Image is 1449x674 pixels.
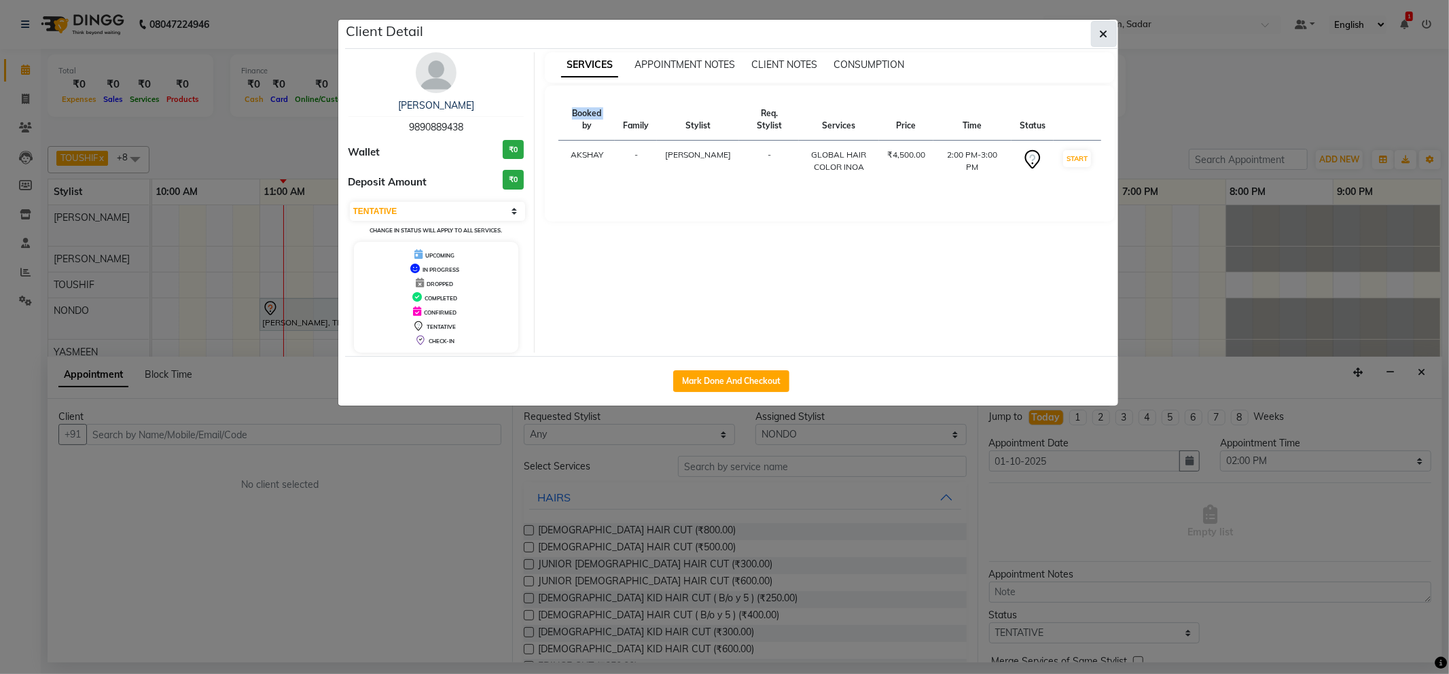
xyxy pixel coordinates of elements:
span: CONFIRMED [424,309,457,316]
div: ₹4,500.00 [887,149,925,161]
th: Stylist [657,99,739,141]
th: Price [879,99,933,141]
span: UPCOMING [425,252,454,259]
h3: ₹0 [503,140,524,160]
th: Time [933,99,1012,141]
td: AKSHAY [558,141,615,182]
span: 9890889438 [409,121,463,133]
img: avatar [416,52,457,93]
span: DROPPED [427,281,453,287]
a: [PERSON_NAME] [398,99,474,111]
th: Req. Stylist [739,99,799,141]
span: SERVICES [561,53,618,77]
h3: ₹0 [503,170,524,190]
span: Deposit Amount [348,175,427,190]
span: CHECK-IN [429,338,454,344]
span: [PERSON_NAME] [665,149,731,160]
span: APPOINTMENT NOTES [634,58,735,71]
small: Change in status will apply to all services. [370,227,502,234]
td: - [615,141,657,182]
th: Services [799,99,879,141]
th: Booked by [558,99,615,141]
button: START [1063,150,1091,167]
h5: Client Detail [346,21,424,41]
span: TENTATIVE [427,323,456,330]
td: - [739,141,799,182]
div: GLOBAL HAIR COLOR INOA [807,149,871,173]
span: CONSUMPTION [834,58,904,71]
th: Status [1012,99,1054,141]
span: IN PROGRESS [423,266,459,273]
span: Wallet [348,145,380,160]
td: 2:00 PM-3:00 PM [933,141,1012,182]
span: COMPLETED [425,295,457,302]
button: Mark Done And Checkout [673,370,789,392]
th: Family [615,99,657,141]
span: CLIENT NOTES [751,58,817,71]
